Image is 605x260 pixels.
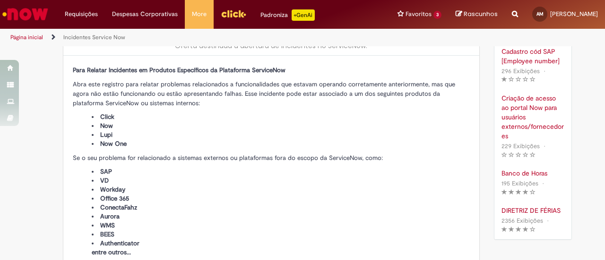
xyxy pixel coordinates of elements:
span: Click [100,113,114,121]
span: Requisições [65,9,98,19]
span: 2356 Exibições [501,217,543,225]
a: Banco de Horas [501,168,564,178]
a: DIRETRIZ DE FÉRIAS [501,206,564,215]
span: 195 Exibições [501,179,538,187]
span: • [540,177,546,190]
span: Despesas Corporativas [112,9,178,19]
span: ConectaFahz [100,203,137,211]
span: 229 Exibições [501,142,540,150]
span: • [545,214,551,227]
a: Incidentes Service Now [63,34,125,41]
span: • [542,140,547,152]
span: Office 365 [100,194,129,202]
a: Cadastro cód SAP [Employee number] [501,47,564,66]
a: Página inicial [10,34,43,41]
span: • [542,65,547,77]
span: Authenticator [100,239,139,247]
span: WMS [100,221,115,229]
span: Now [100,122,113,130]
span: VD [100,176,109,185]
span: Now One [100,140,127,148]
ul: Trilhas de página [7,29,396,46]
span: BEES [100,230,114,238]
span: Aurora [100,212,120,220]
a: Criação de acesso ao portal Now para usuários externos/fornecedores [501,93,564,141]
span: 296 Exibições [501,67,540,75]
div: Padroniza [260,9,315,21]
span: Workday [100,185,125,193]
span: More [192,9,207,19]
span: [PERSON_NAME] [550,10,598,18]
p: +GenAi [292,9,315,21]
span: AM [536,11,544,17]
img: click_logo_yellow_360x200.png [221,7,246,21]
span: Favoritos [406,9,432,19]
span: Lupi [100,131,112,139]
span: Abra este registro para relatar problemas relacionados a funcionalidades que estavam operando cor... [73,80,455,107]
span: Para Relatar Incidentes em Produtos Específicos da Plataforma ServiceNow [73,66,285,74]
span: SAP [100,168,112,176]
img: ServiceNow [1,5,50,24]
span: Rascunhos [464,9,498,18]
a: Rascunhos [456,10,498,19]
span: Se o seu problema for relacionado a sistemas externos ou plataformas fora do escopo da ServiceNow... [73,154,383,162]
span: entre outros... [92,248,131,256]
span: 3 [433,11,441,19]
